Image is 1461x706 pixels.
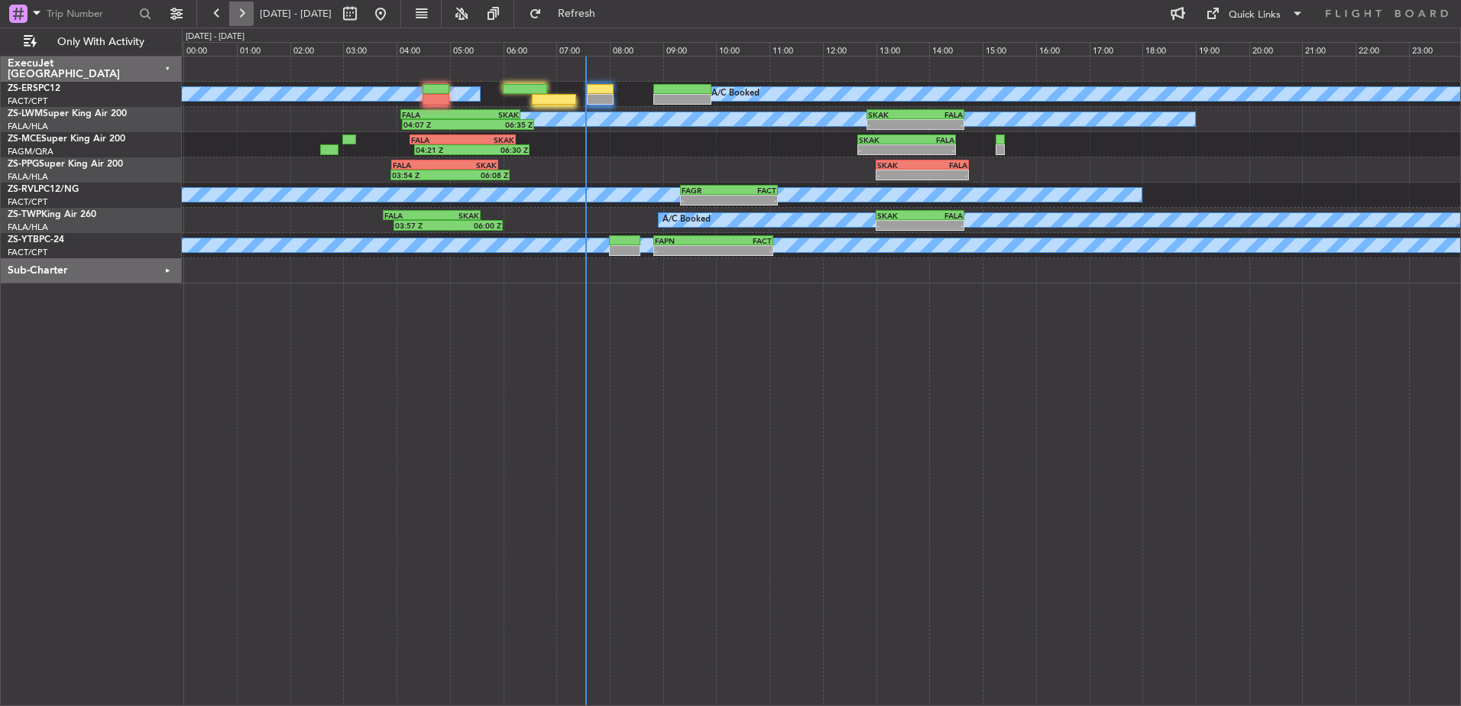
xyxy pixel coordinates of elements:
[1196,42,1249,56] div: 19:00
[663,42,717,56] div: 09:00
[432,211,479,220] div: SKAK
[915,110,963,119] div: FALA
[17,30,166,54] button: Only With Activity
[1090,42,1143,56] div: 17:00
[384,211,432,220] div: FALA
[929,42,983,56] div: 14:00
[260,7,332,21] span: [DATE] - [DATE]
[714,246,773,255] div: -
[47,2,134,25] input: Trip Number
[983,42,1036,56] div: 15:00
[472,145,528,154] div: 06:30 Z
[1356,42,1409,56] div: 22:00
[8,171,48,183] a: FALA/HLA
[343,42,397,56] div: 03:00
[655,236,714,245] div: FAPN
[461,110,520,119] div: SKAK
[711,83,760,105] div: A/C Booked
[1198,2,1311,26] button: Quick Links
[876,42,930,56] div: 13:00
[556,42,610,56] div: 07:00
[450,42,504,56] div: 05:00
[8,109,127,118] a: ZS-LWMSuper King Air 200
[8,160,123,169] a: ZS-PPGSuper King Air 200
[395,221,449,230] div: 03:57 Z
[714,236,773,245] div: FACT
[416,145,471,154] div: 04:21 Z
[877,170,922,180] div: -
[8,210,41,219] span: ZS-TWP
[397,42,450,56] div: 04:00
[907,135,954,144] div: FALA
[290,42,344,56] div: 02:00
[8,160,39,169] span: ZS-PPG
[1036,42,1090,56] div: 16:00
[393,160,445,170] div: FALA
[868,120,915,129] div: -
[237,42,290,56] div: 01:00
[877,160,922,170] div: SKAK
[8,185,79,194] a: ZS-RVLPC12/NG
[610,42,663,56] div: 08:00
[8,121,48,132] a: FALA/HLA
[1142,42,1196,56] div: 18:00
[823,42,876,56] div: 12:00
[183,42,237,56] div: 00:00
[411,135,463,144] div: FALA
[8,134,41,144] span: ZS-MCE
[462,135,514,144] div: SKAK
[655,246,714,255] div: -
[1302,42,1356,56] div: 21:00
[8,247,47,258] a: FACT/CPT
[8,210,96,219] a: ZS-TWPKing Air 260
[445,160,497,170] div: SKAK
[8,235,64,245] a: ZS-YTBPC-24
[877,221,920,230] div: -
[922,160,967,170] div: FALA
[716,42,769,56] div: 10:00
[450,170,508,180] div: 06:08 Z
[907,145,954,154] div: -
[468,120,532,129] div: 06:35 Z
[1229,8,1281,23] div: Quick Links
[920,221,963,230] div: -
[8,146,53,157] a: FAGM/QRA
[682,186,729,195] div: FAGR
[545,8,609,19] span: Refresh
[522,2,614,26] button: Refresh
[8,109,43,118] span: ZS-LWM
[8,222,48,233] a: FALA/HLA
[8,84,60,93] a: ZS-ERSPC12
[8,196,47,208] a: FACT/CPT
[922,170,967,180] div: -
[8,134,125,144] a: ZS-MCESuper King Air 200
[877,211,920,220] div: SKAK
[729,196,776,205] div: -
[8,96,47,107] a: FACT/CPT
[769,42,823,56] div: 11:00
[682,196,729,205] div: -
[915,120,963,129] div: -
[1249,42,1303,56] div: 20:00
[403,120,468,129] div: 04:07 Z
[186,31,245,44] div: [DATE] - [DATE]
[8,185,38,194] span: ZS-RVL
[920,211,963,220] div: FALA
[8,84,38,93] span: ZS-ERS
[504,42,557,56] div: 06:00
[392,170,450,180] div: 03:54 Z
[40,37,161,47] span: Only With Activity
[859,135,906,144] div: SKAK
[8,235,39,245] span: ZS-YTB
[402,110,461,119] div: FALA
[448,221,501,230] div: 06:00 Z
[859,145,906,154] div: -
[662,209,711,232] div: A/C Booked
[729,186,776,195] div: FACT
[868,110,915,119] div: SKAK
